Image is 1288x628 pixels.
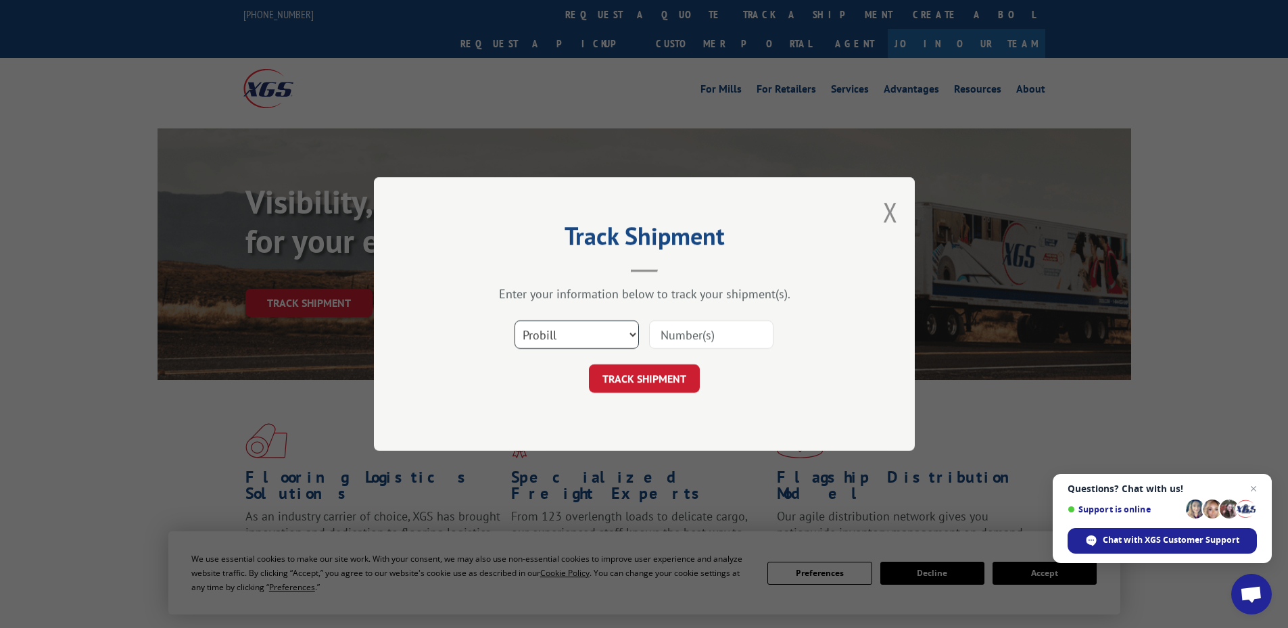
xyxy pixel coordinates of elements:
[1068,504,1181,514] span: Support is online
[1103,534,1239,546] span: Chat with XGS Customer Support
[1068,483,1257,494] span: Questions? Chat with us!
[442,226,847,252] h2: Track Shipment
[1231,574,1272,614] div: Open chat
[1245,481,1262,497] span: Close chat
[442,286,847,301] div: Enter your information below to track your shipment(s).
[1068,528,1257,554] div: Chat with XGS Customer Support
[589,364,700,393] button: TRACK SHIPMENT
[883,194,898,230] button: Close modal
[649,320,773,349] input: Number(s)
